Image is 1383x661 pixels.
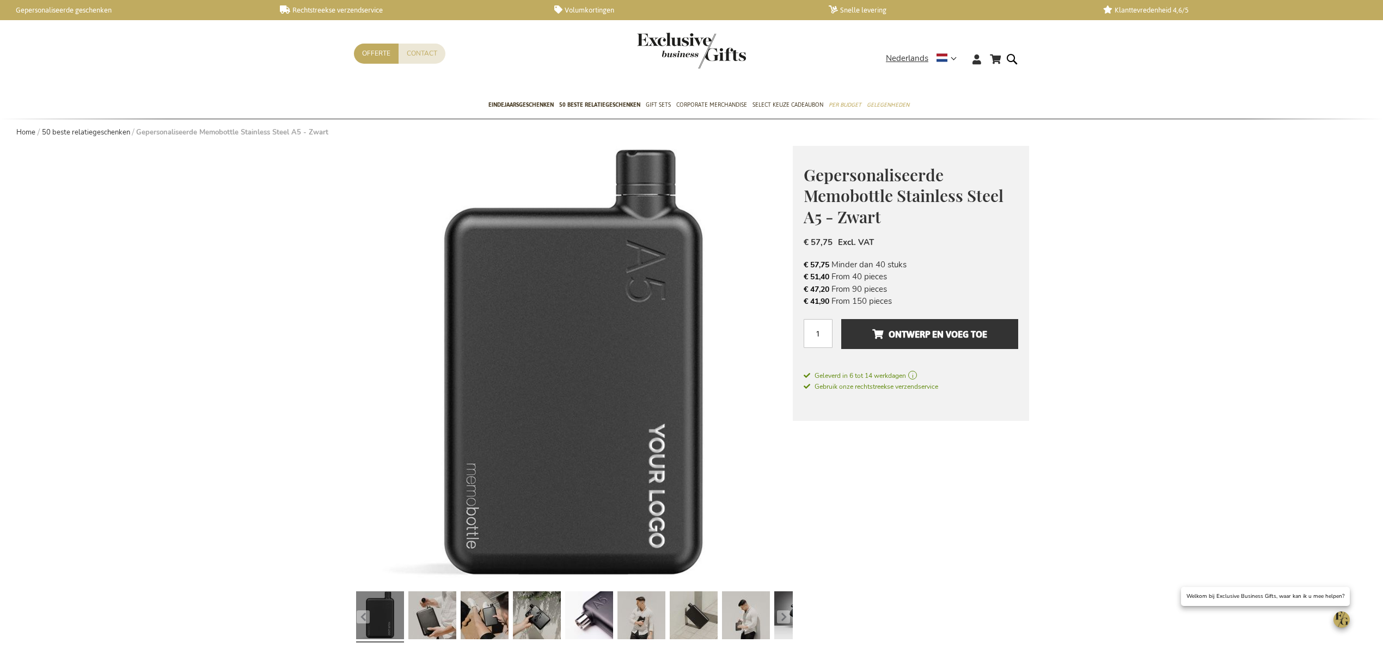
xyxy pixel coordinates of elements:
[559,99,640,111] span: 50 beste relatiegeschenken
[356,587,404,647] a: Gepersonaliseerde Memobottle Stainless Steel A5 - Zwart
[804,371,1018,381] a: Geleverd in 6 tot 14 werkdagen
[804,164,1003,228] span: Gepersonaliseerde Memobottle Stainless Steel A5 - Zwart
[399,44,445,64] a: Contact
[408,587,456,647] a: Personalised Memobottle Stainless Steel A5 - Black
[5,5,262,15] a: Gepersonaliseerde geschenken
[804,284,829,295] span: € 47,20
[804,295,1018,307] li: From 150 pieces
[670,587,718,647] a: Personalised Memobottle Stainless Steel A5 - Black
[804,381,938,391] a: Gebruik onze rechtstreekse verzendservice
[354,44,399,64] a: Offerte
[676,99,747,111] span: Corporate Merchandise
[867,99,909,111] span: Gelegenheden
[829,5,1086,15] a: Snelle levering
[752,99,823,111] span: Select Keuze Cadeaubon
[838,237,874,248] span: Excl. VAT
[804,260,829,270] span: € 57,75
[804,382,938,391] span: Gebruik onze rechtstreekse verzendservice
[886,52,964,65] div: Nederlands
[804,259,1018,271] li: Minder dan 40 stuks
[461,587,509,647] a: Personalised Memobottle Stainless Steel A5 - Black
[637,33,691,69] a: store logo
[804,237,833,248] span: € 57,75
[804,296,829,307] span: € 41,90
[136,127,328,137] strong: Gepersonaliseerde Memobottle Stainless Steel A5 - Zwart
[354,146,793,585] img: Gepersonaliseerde Memobottle Stainless Steel A5 - Zwart
[565,587,613,647] a: Personalised Memobottle Stainless Steel A5 - Black
[774,587,822,647] a: Personalised Memobottle Stainless Steel A5 - Black
[804,271,1018,283] li: From 40 pieces
[42,127,130,137] a: 50 beste relatiegeschenken
[16,127,35,137] a: Home
[722,587,770,647] a: Personalised Memobottle Stainless Steel A5 - Black
[646,99,671,111] span: Gift Sets
[1103,5,1360,15] a: Klanttevredenheid 4,6/5
[841,319,1018,349] button: Ontwerp en voeg toe
[804,272,829,282] span: € 51,40
[617,587,665,647] a: Personalised Memobottle Stainless Steel A5 - Black
[804,283,1018,295] li: From 90 pieces
[637,33,746,69] img: Exclusive Business gifts logo
[804,319,833,348] input: Aantal
[829,99,861,111] span: Per Budget
[488,99,554,111] span: Eindejaarsgeschenken
[886,52,928,65] span: Nederlands
[554,5,811,15] a: Volumkortingen
[280,5,537,15] a: Rechtstreekse verzendservice
[872,326,987,343] span: Ontwerp en voeg toe
[513,587,561,647] a: Personalised Memobottle Stainless Steel A5 - Black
